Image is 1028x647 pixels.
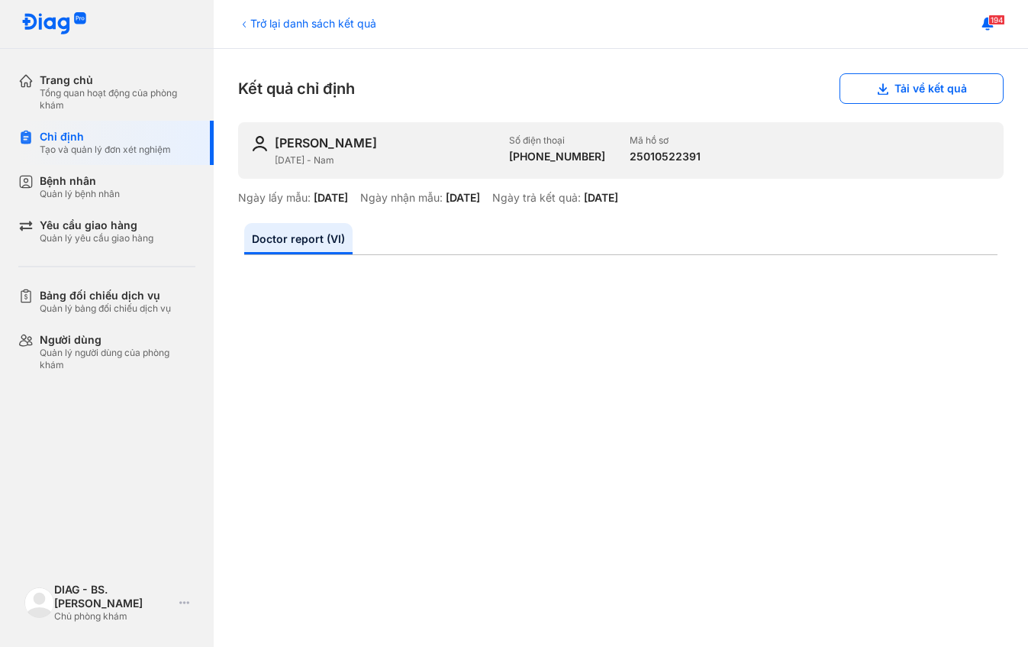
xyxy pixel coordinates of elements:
[238,15,376,31] div: Trở lại danh sách kết quả
[509,150,605,163] div: [PHONE_NUMBER]
[988,15,1005,25] span: 194
[492,191,581,205] div: Ngày trả kết quả:
[360,191,443,205] div: Ngày nhận mẫu:
[40,289,171,302] div: Bảng đối chiếu dịch vụ
[839,73,1004,104] button: Tải về kết quả
[314,191,348,205] div: [DATE]
[238,73,1004,104] div: Kết quả chỉ định
[238,191,311,205] div: Ngày lấy mẫu:
[250,134,269,153] img: user-icon
[40,174,120,188] div: Bệnh nhân
[275,154,497,167] div: [DATE] - Nam
[21,12,87,36] img: logo
[244,223,353,254] a: Doctor report (VI)
[54,610,173,623] div: Chủ phòng khám
[40,144,171,156] div: Tạo và quản lý đơn xét nghiệm
[40,347,195,371] div: Quản lý người dùng của phòng khám
[40,302,171,315] div: Quản lý bảng đối chiếu dịch vụ
[446,191,480,205] div: [DATE]
[630,134,701,147] div: Mã hồ sơ
[24,587,54,617] img: logo
[40,333,195,347] div: Người dùng
[584,191,618,205] div: [DATE]
[40,73,195,87] div: Trang chủ
[275,134,377,151] div: [PERSON_NAME]
[40,188,120,200] div: Quản lý bệnh nhân
[54,583,173,610] div: DIAG - BS. [PERSON_NAME]
[40,87,195,112] div: Tổng quan hoạt động của phòng khám
[40,218,153,232] div: Yêu cầu giao hàng
[509,134,605,147] div: Số điện thoại
[630,150,701,163] div: 25010522391
[40,130,171,144] div: Chỉ định
[40,232,153,244] div: Quản lý yêu cầu giao hàng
